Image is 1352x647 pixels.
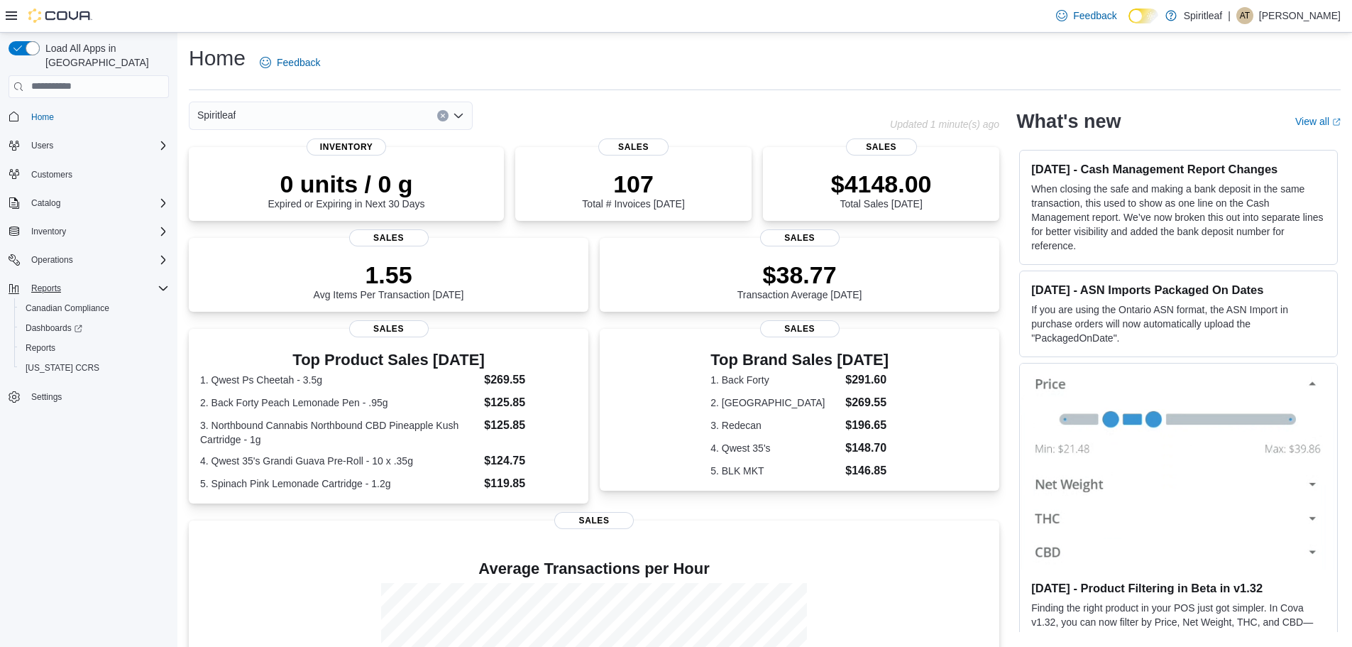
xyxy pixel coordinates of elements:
button: Open list of options [453,110,464,121]
p: Updated 1 minute(s) ago [890,119,999,130]
button: Users [26,137,59,154]
p: Spiritleaf [1184,7,1222,24]
span: Operations [26,251,169,268]
span: Sales [554,512,634,529]
span: Users [31,140,53,151]
a: View allExternal link [1295,116,1341,127]
span: Settings [31,391,62,403]
dd: $125.85 [484,394,577,411]
div: Transaction Average [DATE] [737,261,862,300]
input: Dark Mode [1128,9,1158,23]
dt: 3. Northbound Cannabis Northbound CBD Pineapple Kush Cartridge - 1g [200,418,478,447]
img: Cova [28,9,92,23]
span: Inventory [307,138,386,156]
div: Expired or Expiring in Next 30 Days [268,170,425,210]
a: Dashboards [14,318,175,338]
h3: Top Product Sales [DATE] [200,352,577,369]
h3: [DATE] - ASN Imports Packaged On Dates [1031,283,1326,297]
span: Settings [26,388,169,406]
dd: $148.70 [845,440,889,457]
dt: 4. Qwest 35's [710,441,840,455]
span: Dashboards [26,322,82,334]
span: Spiritleaf [197,107,236,124]
h3: Top Brand Sales [DATE] [710,352,889,369]
span: Load All Apps in [GEOGRAPHIC_DATA] [40,41,169,70]
nav: Complex example [9,101,169,445]
span: Sales [760,320,840,337]
span: Sales [349,229,429,246]
span: Dashboards [20,320,169,337]
span: Users [26,137,169,154]
span: Reports [20,339,169,357]
dd: $125.85 [484,417,577,434]
dd: $119.85 [484,475,577,492]
span: Feedback [277,55,320,70]
button: Reports [14,338,175,358]
button: Reports [3,278,175,298]
span: Catalog [26,195,169,212]
h2: What's new [1016,110,1121,133]
dt: 1. Back Forty [710,373,840,387]
h3: [DATE] - Product Filtering in Beta in v1.32 [1031,581,1326,595]
dt: 5. Spinach Pink Lemonade Cartridge - 1.2g [200,477,478,491]
button: Clear input [437,110,449,121]
span: Inventory [31,226,66,237]
span: Reports [26,342,55,354]
span: Reports [31,283,61,294]
button: Users [3,136,175,156]
div: Avg Items Per Transaction [DATE] [314,261,464,300]
p: | [1228,7,1231,24]
button: Reports [26,280,67,297]
dd: $124.75 [484,452,577,469]
p: [PERSON_NAME] [1259,7,1341,24]
dt: 2. Back Forty Peach Lemonade Pen - .95g [200,396,478,410]
span: [US_STATE] CCRS [26,362,99,374]
button: Settings [3,386,175,407]
dt: 1. Qwest Ps Cheetah - 3.5g [200,373,478,387]
span: Home [31,112,54,123]
dt: 2. [GEOGRAPHIC_DATA] [710,396,840,410]
a: Home [26,109,60,126]
button: Canadian Compliance [14,298,175,318]
span: Sales [598,138,669,156]
span: Home [26,108,169,126]
svg: External link [1332,118,1341,126]
dd: $291.60 [845,371,889,388]
button: Catalog [26,195,66,212]
span: Feedback [1073,9,1116,23]
a: Dashboards [20,320,88,337]
button: Operations [26,251,79,268]
h1: Home [189,44,246,72]
a: [US_STATE] CCRS [20,359,105,376]
span: Customers [26,165,169,183]
span: Sales [760,229,840,246]
p: 0 units / 0 g [268,170,425,198]
a: Reports [20,339,61,357]
p: 107 [582,170,684,198]
span: AT [1240,7,1250,24]
p: $38.77 [737,261,862,289]
p: 1.55 [314,261,464,289]
span: Inventory [26,223,169,240]
button: Inventory [3,222,175,241]
button: Customers [3,164,175,185]
button: Catalog [3,193,175,213]
button: Inventory [26,223,72,240]
span: Canadian Compliance [26,303,109,314]
button: Home [3,107,175,127]
a: Settings [26,388,67,406]
a: Canadian Compliance [20,300,115,317]
div: Total Sales [DATE] [831,170,932,210]
p: $4148.00 [831,170,932,198]
div: Total # Invoices [DATE] [582,170,684,210]
dd: $269.55 [484,371,577,388]
dt: 3. Redecan [710,418,840,433]
dd: $146.85 [845,462,889,479]
a: Feedback [1050,1,1122,30]
span: Customers [31,169,72,180]
p: When closing the safe and making a bank deposit in the same transaction, this used to show as one... [1031,182,1326,253]
dt: 5. BLK MKT [710,464,840,478]
span: Catalog [31,197,60,209]
a: Feedback [254,48,326,77]
span: Reports [26,280,169,297]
